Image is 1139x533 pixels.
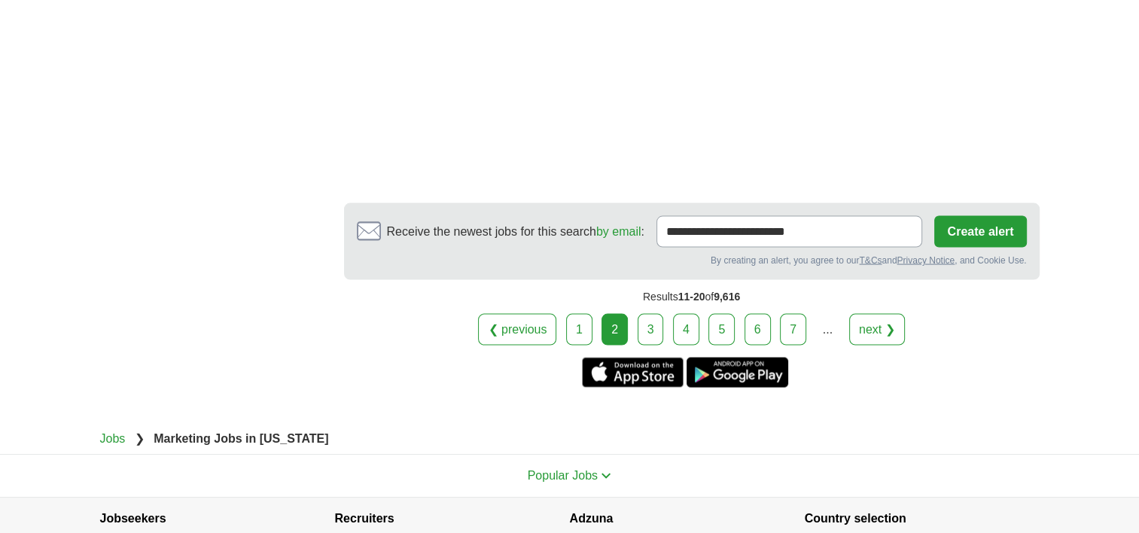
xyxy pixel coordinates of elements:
a: 4 [673,314,699,346]
a: 3 [638,314,664,346]
strong: Marketing Jobs in [US_STATE] [154,432,328,445]
span: Receive the newest jobs for this search : [387,223,644,241]
a: 5 [708,314,735,346]
span: 9,616 [714,291,740,303]
img: toggle icon [601,473,611,480]
span: Popular Jobs [528,469,598,482]
a: 7 [780,314,806,346]
span: ❯ [135,432,145,445]
button: Create alert [934,216,1026,248]
a: Privacy Notice [897,255,955,266]
a: T&Cs [859,255,882,266]
a: Jobs [100,432,126,445]
a: 1 [566,314,592,346]
a: Get the Android app [687,358,788,388]
a: 6 [745,314,771,346]
a: Get the iPhone app [582,358,684,388]
a: ❮ previous [478,314,556,346]
span: 11-20 [678,291,705,303]
div: ... [812,315,842,345]
div: 2 [601,314,628,346]
div: Results of [344,280,1040,314]
a: by email [596,225,641,238]
div: By creating an alert, you agree to our and , and Cookie Use. [357,254,1027,267]
a: next ❯ [849,314,905,346]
